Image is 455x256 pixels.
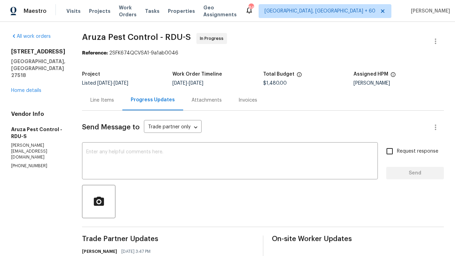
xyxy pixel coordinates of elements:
[97,81,128,86] span: -
[265,8,375,15] span: [GEOGRAPHIC_DATA], [GEOGRAPHIC_DATA] + 60
[263,72,294,77] h5: Total Budget
[172,72,222,77] h5: Work Order Timeline
[90,97,114,104] div: Line Items
[397,148,438,155] span: Request response
[296,72,302,81] span: The total cost of line items that have been proposed by Opendoor. This sum includes line items th...
[89,8,111,15] span: Projects
[249,4,253,11] div: 846
[66,8,81,15] span: Visits
[119,4,137,18] span: Work Orders
[11,126,65,140] h5: Aruza Pest Control - RDU-S
[238,97,257,104] div: Invoices
[390,72,396,81] span: The hpm assigned to this work order.
[82,248,117,255] h6: [PERSON_NAME]
[82,33,191,41] span: Aruza Pest Control - RDU-S
[24,8,47,15] span: Maestro
[263,81,287,86] span: $1,480.00
[11,88,41,93] a: Home details
[82,81,128,86] span: Listed
[145,9,160,14] span: Tasks
[11,163,65,169] p: [PHONE_NUMBER]
[408,8,450,15] span: [PERSON_NAME]
[114,81,128,86] span: [DATE]
[121,248,151,255] span: [DATE] 3:47 PM
[82,72,100,77] h5: Project
[172,81,203,86] span: -
[192,97,222,104] div: Attachments
[82,51,108,56] b: Reference:
[189,81,203,86] span: [DATE]
[11,34,51,39] a: All work orders
[203,4,237,18] span: Geo Assignments
[11,48,65,55] h2: [STREET_ADDRESS]
[354,81,444,86] div: [PERSON_NAME]
[272,236,444,242] span: On-site Worker Updates
[168,8,195,15] span: Properties
[82,236,254,242] span: Trade Partner Updates
[200,35,226,42] span: In Progress
[11,143,65,160] p: [PERSON_NAME][EMAIL_ADDRESS][DOMAIN_NAME]
[11,111,65,118] h4: Vendor Info
[82,124,140,131] span: Send Message to
[144,122,202,133] div: Trade partner only
[11,58,65,79] h5: [GEOGRAPHIC_DATA], [GEOGRAPHIC_DATA] 27518
[82,50,444,57] div: 2SFK674QCVSA1-9a1ab0046
[97,81,112,86] span: [DATE]
[131,96,175,103] div: Progress Updates
[172,81,187,86] span: [DATE]
[354,72,388,77] h5: Assigned HPM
